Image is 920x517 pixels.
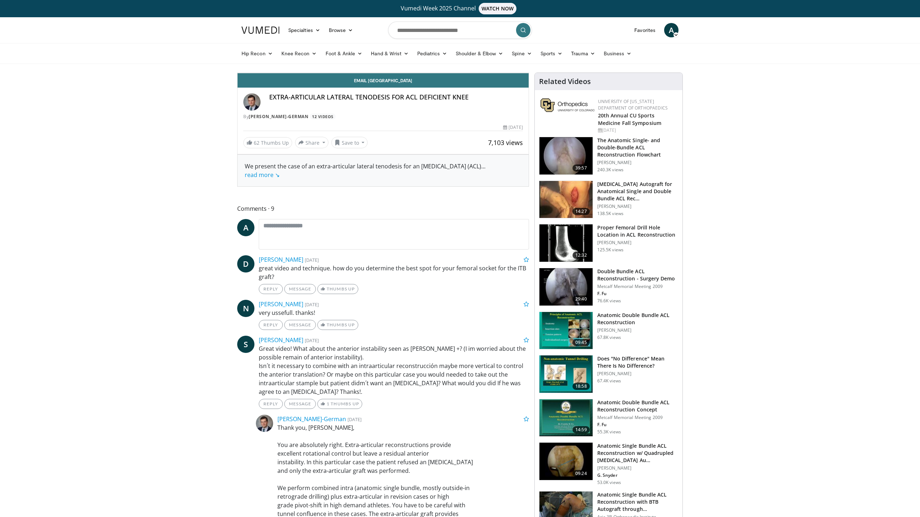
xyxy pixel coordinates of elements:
p: [PERSON_NAME] [597,371,678,377]
p: [PERSON_NAME] [597,204,678,209]
p: great video and technique. how do you determine the best spot for your femoral socket for the ITB... [259,264,529,281]
p: F. Fu [597,291,678,297]
img: 355603a8-37da-49b6-856f-e00d7e9307d3.png.150x105_q85_autocrop_double_scale_upscale_version-0.2.png [540,98,594,112]
img: 242096_0001_1.png.150x105_q85_crop-smart_upscale.jpg [539,443,593,480]
span: Comments 9 [237,204,529,213]
p: 138.5K views [597,211,624,216]
a: Foot & Ankle [321,46,367,61]
h3: Anatomic Double Bundle ACL Reconstruction [597,312,678,326]
div: [DATE] [598,127,677,134]
a: Hand & Wrist [367,46,413,61]
a: Message [284,284,316,294]
p: 67.8K views [597,335,621,340]
small: [DATE] [305,337,319,344]
a: Pediatrics [413,46,451,61]
p: Great video! What about the anterior instability seen as [PERSON_NAME] +? (I im worried about the... [259,344,529,396]
a: 14:27 [MEDICAL_DATA] Autograft for Anatomical Single and Double Bundle ACL Rec… [PERSON_NAME] 138... [539,181,678,219]
span: 12:32 [572,252,590,259]
a: Reply [259,399,283,409]
a: Reply [259,284,283,294]
div: By [243,113,523,120]
a: Vumedi Week 2025 ChannelWATCH NOW [243,3,677,14]
span: WATCH NOW [479,3,517,14]
a: Business [599,46,636,61]
a: Thumbs Up [317,284,358,294]
button: Share [295,137,328,148]
a: 1 Thumbs Up [317,399,362,409]
img: 38685_0000_3.png.150x105_q85_crop-smart_upscale.jpg [539,312,593,349]
h3: The Anatomic Single- and Double-Bundle ACL Reconstruction Flowchart [597,137,678,158]
h3: Anatomic Double Bundle ACL Reconstruction Concept [597,399,678,413]
a: Message [284,399,316,409]
small: [DATE] [305,257,319,263]
a: 14:59 Anatomic Double Bundle ACL Reconstruction Concept Metcalf Memorial Meeting 2009 F. Fu 55.3K... [539,399,678,437]
a: [PERSON_NAME]-German [249,113,308,120]
p: 53.0K views [597,480,621,485]
a: 12:32 Proper Femoral Drill Hole Location in ACL Reconstruction [PERSON_NAME] 125.5K views [539,224,678,262]
p: 125.5K views [597,247,624,253]
a: Knee Recon [277,46,321,61]
a: [PERSON_NAME]-German [277,415,346,423]
p: 67.4K views [597,378,621,384]
a: [PERSON_NAME] [259,256,303,264]
a: 20th Annual CU Sports Medicine Fall Symposium [598,112,661,126]
a: Reply [259,320,283,330]
a: Email [GEOGRAPHIC_DATA] [238,73,529,88]
img: Title_01_100001165_3.jpg.150x105_q85_crop-smart_upscale.jpg [539,224,593,262]
span: D [237,255,254,273]
small: [DATE] [348,416,362,423]
input: Search topics, interventions [388,22,532,39]
img: Avatar [256,415,273,432]
img: VuMedi Logo [241,27,280,34]
a: University of [US_STATE] Department of Orthopaedics [598,98,668,111]
span: 29:40 [572,295,590,303]
span: 14:27 [572,208,590,215]
div: We present the case of an extra-articular lateral tenodesis for an [MEDICAL_DATA] (ACL) [245,162,521,179]
a: Message [284,320,316,330]
p: G. Snyder [597,472,678,478]
a: A [664,23,678,37]
span: 39:57 [572,164,590,172]
span: 09:45 [572,339,590,346]
a: read more ↘ [245,171,280,179]
h3: Anatomic Single Bundle ACL Reconstruction w/ Quadrupled [MEDICAL_DATA] Au… [597,442,678,464]
a: Thumbs Up [317,320,358,330]
a: 09:45 Anatomic Double Bundle ACL Reconstruction [PERSON_NAME] 67.8K views [539,312,678,350]
p: Metcalf Memorial Meeting 2009 [597,415,678,420]
a: 18:58 Does "No Difference" Mean There Is No Difference? [PERSON_NAME] 67.4K views [539,355,678,393]
a: N [237,300,254,317]
img: 651081_3.png.150x105_q85_crop-smart_upscale.jpg [539,399,593,437]
a: A [237,219,254,236]
a: 12 Videos [310,113,336,120]
a: 09:24 Anatomic Single Bundle ACL Reconstruction w/ Quadrupled [MEDICAL_DATA] Au… [PERSON_NAME] G.... [539,442,678,485]
h3: Does "No Difference" Mean There Is No Difference? [597,355,678,369]
span: 14:59 [572,426,590,433]
h4: Related Videos [539,77,591,86]
p: Metcalf Memorial Meeting 2009 [597,284,678,289]
p: very ussefull. thanks! [259,308,529,317]
p: [PERSON_NAME] [597,240,678,246]
img: Fu_No_Difference_1.png.150x105_q85_crop-smart_upscale.jpg [539,355,593,393]
img: ffu_3.png.150x105_q85_crop-smart_upscale.jpg [539,268,593,306]
div: [DATE] [503,124,523,131]
h3: Anatomic Single Bundle ACL Reconstruction with BTB Autograft through… [597,491,678,513]
a: 62 Thumbs Up [243,137,292,148]
a: Spine [507,46,536,61]
img: Avatar [243,93,261,111]
p: [PERSON_NAME] [597,327,678,333]
span: 62 [254,139,259,146]
a: S [237,336,254,353]
span: 09:24 [572,470,590,477]
img: Fu_0_3.png.150x105_q85_crop-smart_upscale.jpg [539,137,593,174]
a: [PERSON_NAME] [259,336,303,344]
button: Save to [331,137,368,148]
small: [DATE] [305,301,319,308]
span: 7,103 views [488,138,523,147]
a: Browse [325,23,358,37]
p: [PERSON_NAME] [597,465,678,471]
p: F. Fu [597,422,678,428]
a: Specialties [284,23,325,37]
